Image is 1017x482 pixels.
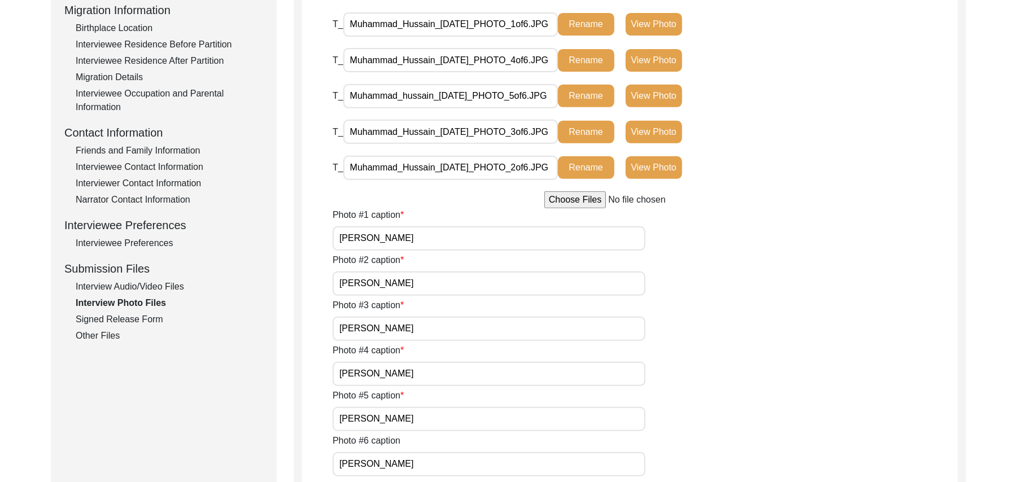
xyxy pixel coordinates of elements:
[64,217,263,234] div: Interviewee Preferences
[333,91,343,100] span: T_
[76,313,263,326] div: Signed Release Form
[333,208,404,222] label: Photo #1 caption
[64,124,263,141] div: Contact Information
[558,49,614,72] button: Rename
[333,163,343,172] span: T_
[76,71,263,84] div: Migration Details
[626,49,682,72] button: View Photo
[64,260,263,277] div: Submission Files
[333,344,404,357] label: Photo #4 caption
[558,85,614,107] button: Rename
[626,156,682,179] button: View Photo
[558,13,614,36] button: Rename
[76,160,263,174] div: Interviewee Contact Information
[333,389,404,402] label: Photo #5 caption
[76,296,263,310] div: Interview Photo Files
[333,299,404,312] label: Photo #3 caption
[76,21,263,35] div: Birthplace Location
[76,144,263,157] div: Friends and Family Information
[626,121,682,143] button: View Photo
[76,236,263,250] div: Interviewee Preferences
[558,156,614,179] button: Rename
[333,253,404,267] label: Photo #2 caption
[333,127,343,137] span: T_
[626,13,682,36] button: View Photo
[76,177,263,190] div: Interviewer Contact Information
[76,54,263,68] div: Interviewee Residence After Partition
[76,280,263,293] div: Interview Audio/Video Files
[558,121,614,143] button: Rename
[76,38,263,51] div: Interviewee Residence Before Partition
[76,193,263,207] div: Narrator Contact Information
[76,87,263,114] div: Interviewee Occupation and Parental Information
[333,55,343,65] span: T_
[626,85,682,107] button: View Photo
[333,434,400,448] label: Photo #6 caption
[76,329,263,343] div: Other Files
[333,19,343,29] span: T_
[64,2,263,19] div: Migration Information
